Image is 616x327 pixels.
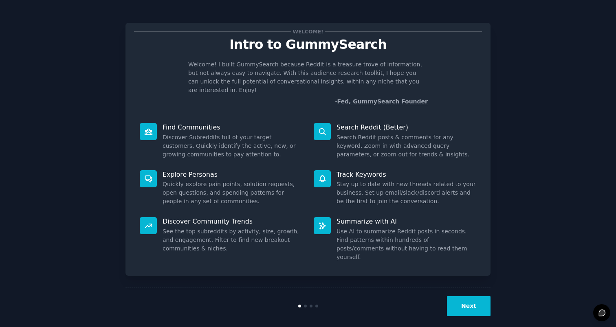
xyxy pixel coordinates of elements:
dd: Quickly explore pain points, solution requests, open questions, and spending patterns for people ... [163,180,302,206]
dd: Use AI to summarize Reddit posts in seconds. Find patterns within hundreds of posts/comments with... [337,227,476,261]
dd: Discover Subreddits full of your target customers. Quickly identify the active, new, or growing c... [163,133,302,159]
p: Explore Personas [163,170,302,179]
dd: See the top subreddits by activity, size, growth, and engagement. Filter to find new breakout com... [163,227,302,253]
span: Welcome! [291,27,325,36]
div: - [335,97,428,106]
a: Fed, GummySearch Founder [337,98,428,105]
p: Summarize with AI [337,217,476,226]
p: Welcome! I built GummySearch because Reddit is a treasure trove of information, but not always ea... [188,60,428,94]
dd: Stay up to date with new threads related to your business. Set up email/slack/discord alerts and ... [337,180,476,206]
p: Intro to GummySearch [134,37,482,52]
button: Next [447,296,491,316]
p: Discover Community Trends [163,217,302,226]
p: Search Reddit (Better) [337,123,476,132]
dd: Search Reddit posts & comments for any keyword. Zoom in with advanced query parameters, or zoom o... [337,133,476,159]
p: Track Keywords [337,170,476,179]
p: Find Communities [163,123,302,132]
